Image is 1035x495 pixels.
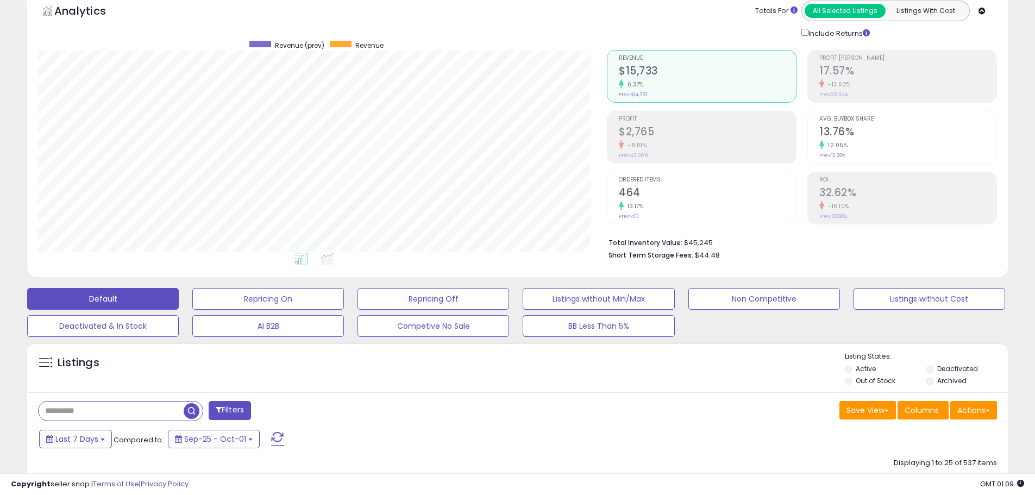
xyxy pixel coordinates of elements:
[609,235,989,248] li: $45,245
[793,27,883,39] div: Include Returns
[275,41,324,50] span: Revenue (prev)
[624,141,647,149] small: -8.10%
[898,401,949,419] button: Columns
[805,4,886,18] button: All Selected Listings
[619,186,796,201] h2: 464
[619,126,796,140] h2: $2,765
[357,288,509,310] button: Repricing Off
[894,458,997,468] div: Displaying 1 to 25 of 537 items
[819,116,996,122] span: Avg. Buybox Share
[192,288,344,310] button: Repricing On
[39,430,112,448] button: Last 7 Days
[357,315,509,337] button: Competive No Sale
[819,91,848,98] small: Prev: 20.34%
[11,479,189,490] div: seller snap | |
[624,202,643,210] small: 13.17%
[824,80,851,89] small: -13.62%
[619,213,639,220] small: Prev: 410
[695,250,720,260] span: $44.48
[624,80,644,89] small: 6.37%
[950,401,997,419] button: Actions
[609,238,682,247] b: Total Inventory Value:
[845,352,1008,362] p: Listing States:
[619,177,796,183] span: Ordered Items
[839,401,896,419] button: Save View
[980,479,1024,489] span: 2025-10-9 01:09 GMT
[141,479,189,489] a: Privacy Policy
[905,405,939,416] span: Columns
[824,202,849,210] small: -16.10%
[856,376,895,385] label: Out of Stock
[819,55,996,61] span: Profit [PERSON_NAME]
[93,479,139,489] a: Terms of Use
[523,315,674,337] button: BB Less Than 5%
[937,364,978,373] label: Deactivated
[11,479,51,489] strong: Copyright
[27,315,179,337] button: Deactivated & In Stock
[523,288,674,310] button: Listings without Min/Max
[819,126,996,140] h2: 13.76%
[819,65,996,79] h2: 17.57%
[355,41,384,50] span: Revenue
[55,434,98,444] span: Last 7 Days
[58,355,99,371] h5: Listings
[619,65,796,79] h2: $15,733
[688,288,840,310] button: Non Competitive
[856,364,876,373] label: Active
[609,250,693,260] b: Short Term Storage Fees:
[819,177,996,183] span: ROI
[885,4,966,18] button: Listings With Cost
[937,376,967,385] label: Archived
[619,55,796,61] span: Revenue
[27,288,179,310] button: Default
[819,152,845,159] small: Prev: 12.28%
[755,6,798,16] div: Totals For
[619,91,648,98] small: Prev: $14,791
[619,116,796,122] span: Profit
[209,401,251,420] button: Filters
[619,152,648,159] small: Prev: $3,009
[114,435,164,445] span: Compared to:
[192,315,344,337] button: AI B2B
[54,3,127,21] h5: Analytics
[184,434,246,444] span: Sep-25 - Oct-01
[168,430,260,448] button: Sep-25 - Oct-01
[819,213,847,220] small: Prev: 38.88%
[824,141,848,149] small: 12.05%
[819,186,996,201] h2: 32.62%
[854,288,1005,310] button: Listings without Cost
